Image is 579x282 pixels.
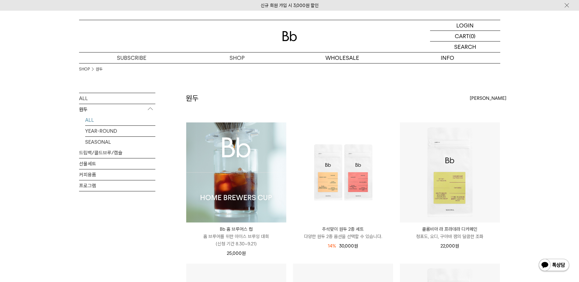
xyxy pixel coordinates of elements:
span: 원 [455,243,459,249]
p: 원두 [79,104,155,115]
span: [PERSON_NAME] [470,95,506,102]
img: 로고 [282,31,297,41]
a: SHOP [79,66,90,72]
a: 콜롬비아 라 프라데라 디카페인 청포도, 오디, 구아바 잼의 달콤한 조화 [400,226,500,240]
a: ALL [85,115,155,125]
p: WHOLESALE [290,52,395,63]
a: SHOP [184,52,290,63]
img: 카카오톡 채널 1:1 채팅 버튼 [538,258,570,273]
img: 추석맞이 원두 2종 세트 [293,122,393,222]
a: ALL [79,93,155,104]
p: Bb 홈 브루어스 컵 [186,226,286,233]
a: 커피용품 [79,169,155,180]
p: (0) [469,31,476,41]
p: 청포도, 오디, 구아바 잼의 달콤한 조화 [400,233,500,240]
a: 선물세트 [79,158,155,169]
a: 프로그램 [79,180,155,191]
p: 추석맞이 원두 2종 세트 [293,226,393,233]
a: 신규 회원 가입 시 3,000원 할인 [261,3,319,8]
span: 25,000 [227,251,246,256]
div: 14% [328,242,336,250]
a: LOGIN [430,20,500,31]
span: 30,000 [339,243,358,249]
span: 원 [354,243,358,249]
a: YEAR-ROUND [85,126,155,136]
p: 다양한 원두 2종 옵션을 선택할 수 있습니다. [293,233,393,240]
a: SUBSCRIBE [79,52,184,63]
a: SEASONAL [85,137,155,147]
p: 홈 브루어를 위한 아이스 브루잉 대회 (신청 기간 8.30~9.21) [186,233,286,248]
p: 콜롬비아 라 프라데라 디카페인 [400,226,500,233]
span: 원 [242,251,246,256]
a: Bb 홈 브루어스 컵 홈 브루어를 위한 아이스 브루잉 대회(신청 기간 8.30~9.21) [186,226,286,248]
img: 콜롬비아 라 프라데라 디카페인 [400,122,500,222]
p: SEARCH [454,42,476,52]
a: 원두 [96,66,103,72]
a: 추석맞이 원두 2종 세트 다양한 원두 2종 옵션을 선택할 수 있습니다. [293,226,393,240]
p: LOGIN [456,20,474,31]
h2: 원두 [186,93,199,103]
a: 드립백/콜드브루/캡슐 [79,147,155,158]
p: INFO [395,52,500,63]
span: 22,000 [440,243,459,249]
img: Bb 홈 브루어스 컵 [186,122,286,222]
a: CART (0) [430,31,500,42]
p: CART [455,31,469,41]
